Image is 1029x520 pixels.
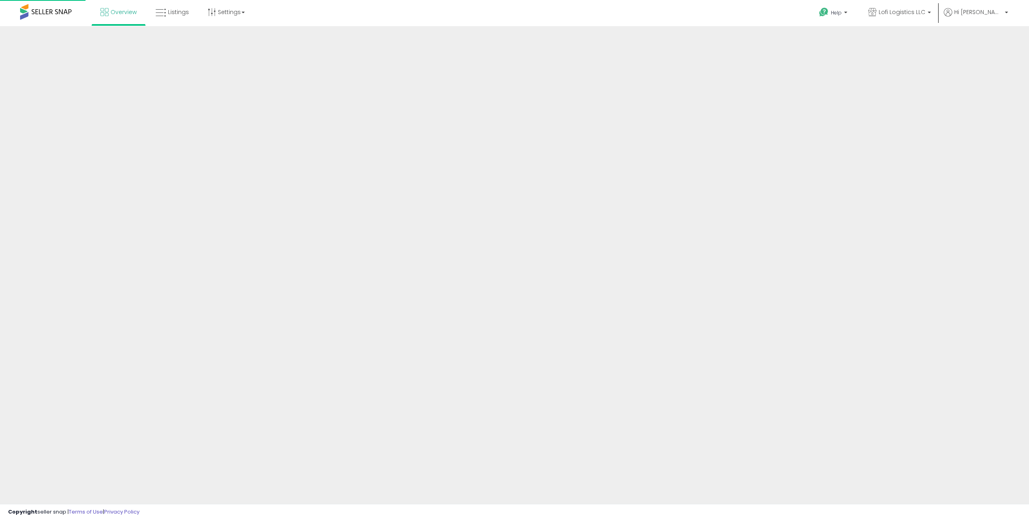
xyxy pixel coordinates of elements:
i: Get Help [819,7,829,17]
span: Help [831,9,842,16]
span: Lofi Logistics LLC [879,8,925,16]
span: Hi [PERSON_NAME] [954,8,1002,16]
span: Listings [168,8,189,16]
span: Overview [111,8,137,16]
a: Help [813,1,855,26]
a: Hi [PERSON_NAME] [944,8,1008,26]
